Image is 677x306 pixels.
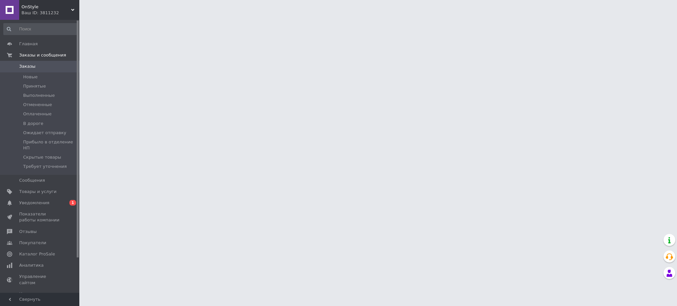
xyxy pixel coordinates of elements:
[19,291,61,303] span: Кошелек компании
[21,10,79,16] div: Ваш ID: 3811232
[23,164,67,170] span: Требует уточнения
[19,251,55,257] span: Каталог ProSale
[19,52,66,58] span: Заказы и сообщения
[69,200,76,206] span: 1
[23,111,52,117] span: Оплаченные
[19,211,61,223] span: Показатели работы компании
[19,274,61,286] span: Управление сайтом
[19,189,57,195] span: Товары и услуги
[19,41,38,47] span: Главная
[3,23,78,35] input: Поиск
[21,4,71,10] span: OnStyle
[23,83,46,89] span: Принятые
[23,74,38,80] span: Новые
[23,154,61,160] span: Скрытые товары
[19,200,49,206] span: Уведомления
[23,130,66,136] span: Ожидает отправку
[19,177,45,183] span: Сообщения
[23,102,52,108] span: Отмененные
[19,240,46,246] span: Покупатели
[23,121,43,127] span: В дороге
[23,93,55,98] span: Выполненные
[23,139,77,151] span: Прибыло в отделение НП
[19,229,37,235] span: Отзывы
[19,63,35,69] span: Заказы
[19,262,44,268] span: Аналитика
